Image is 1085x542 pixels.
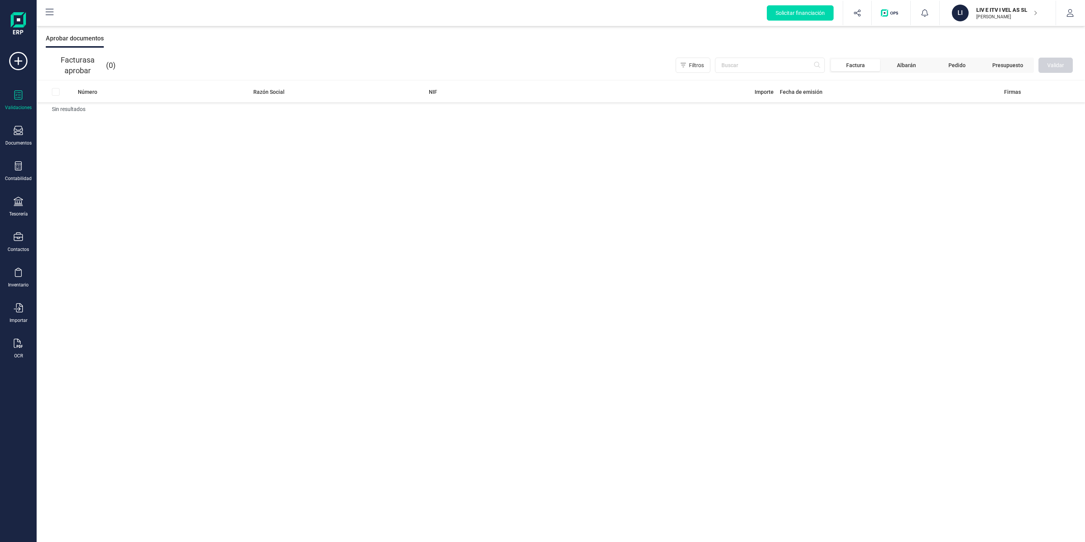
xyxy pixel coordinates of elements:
p: [PERSON_NAME] [976,14,1037,20]
div: Contactos [8,246,29,253]
div: Contabilidad [5,175,32,182]
img: Logo Finanedi [11,12,26,37]
div: Tesorería [9,211,28,217]
span: NIF [429,88,437,96]
div: Validaciones [5,105,32,111]
div: Importar [10,317,27,323]
p: LIV E ITV I VEL AS SL [976,6,1037,14]
span: Facturas a aprobar [49,55,106,76]
button: Logo de OPS [876,1,906,25]
button: Filtros [676,58,710,73]
button: Validar [1038,58,1073,73]
span: 0 [109,60,113,71]
span: Razón Social [253,88,285,96]
p: ( ) [49,55,116,76]
td: Sin resultados [37,102,1085,116]
span: Presupuesto [992,61,1023,69]
input: Buscar [715,58,825,73]
span: Importe [755,88,774,96]
div: Inventario [8,282,29,288]
span: Filtros [689,61,704,69]
button: Solicitar financiación [767,5,834,21]
button: LILIV E ITV I VEL AS SL[PERSON_NAME] [949,1,1046,25]
span: Factura [846,61,865,69]
div: Documentos [5,140,32,146]
span: Solicitar financiación [776,9,825,17]
span: Pedido [948,61,966,69]
span: Firmas [1004,88,1021,96]
div: Aprobar documentos [46,29,104,48]
span: Fecha de emisión [780,88,823,96]
div: OCR [14,353,23,359]
span: Albarán [897,61,916,69]
span: Número [78,88,97,96]
div: LI [952,5,969,21]
img: Logo de OPS [881,9,901,17]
